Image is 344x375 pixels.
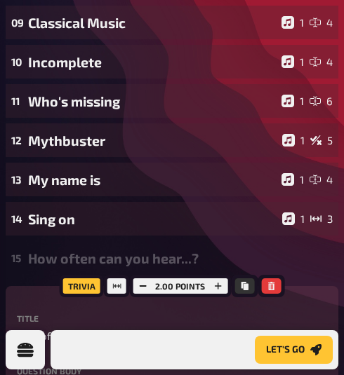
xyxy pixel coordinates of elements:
div: 1 [282,55,304,68]
div: 6 [310,95,333,107]
div: 4 [310,16,333,29]
div: My name is [28,172,276,188]
div: Trivia [60,275,104,297]
span: How often can you hear...? [17,328,142,344]
div: Who's missing [28,93,276,109]
div: 1 [282,212,305,225]
div: 1 [282,95,304,107]
div: 11 [11,95,22,107]
label: Question body [17,367,327,375]
div: Classical Music [28,15,276,31]
div: 09 [11,16,22,29]
div: 1 [282,173,304,186]
div: Incomplete [28,54,276,70]
div: 1 [282,134,305,146]
div: 15 [11,252,22,264]
div: Sing on [28,211,277,227]
div: 3 [310,212,333,225]
div: 1 [282,16,304,29]
div: Mythbuster [28,132,277,149]
div: 2.00 points [129,275,231,297]
div: 14 [11,212,22,225]
label: Title [17,314,327,322]
div: 4 [310,173,333,186]
div: 4 [310,55,333,68]
div: 10 [11,55,22,68]
div: 5 [310,134,333,146]
span: Let's go [266,345,305,355]
div: How often can you hear...? [28,250,327,266]
div: 13 [11,173,22,186]
div: 12 [11,134,22,146]
a: Let's go [255,336,333,364]
button: Copy [234,278,254,294]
